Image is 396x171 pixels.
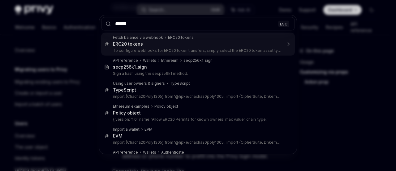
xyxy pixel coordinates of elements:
div: Ethereum [161,58,179,63]
div: API reference [113,58,138,63]
p: import {Chacha20Poly1305} from '@hpke/chacha20poly1305'; import {CipherSuite, DhkemP256HkdfSha256, H [113,140,282,145]
div: Fetch balance via webhook [113,35,163,40]
div: ESC [278,20,289,27]
div: EVM [144,127,153,132]
p: { version: '1.0', name: 'Allow ERC20 Permits for known owners, max value', chain_type: ' [113,117,282,122]
div: Policy object [113,110,141,116]
div: ERC20 tokens [113,41,143,47]
div: Using user owners & signers [113,81,165,86]
div: Ethereum examples [113,104,149,109]
div: Wallets [143,150,156,155]
p: To configure webhooks for ERC20 token transfers, simply select the ERC20 token asset type and provid [113,48,282,53]
div: API reference [113,150,138,155]
div: TypeScript [113,87,136,93]
div: TypeScript [170,81,190,86]
div: EVM [113,133,123,139]
div: Wallets [143,58,156,63]
div: Authenticate [161,150,184,155]
div: secp256k1_sign [113,64,147,70]
div: ERC20 tokens [168,35,194,40]
div: Import a wallet [113,127,140,132]
div: Policy object [154,104,178,109]
div: secp256k1_sign [183,58,213,63]
p: Sign a hash using the secp256k1 method. [113,71,282,76]
p: import {Chacha20Poly1305} from '@hpke/chacha20poly1305'; import {CipherSuite, DhkemP256HkdfSha256, H [113,94,282,99]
